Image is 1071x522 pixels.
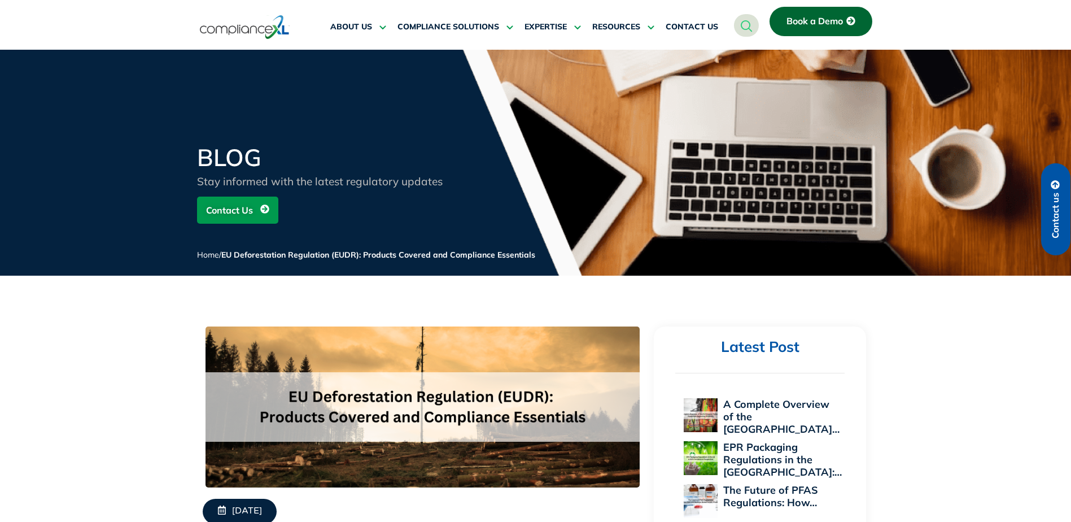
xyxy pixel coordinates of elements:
h2: Latest Post [675,338,845,356]
span: Contact us [1051,193,1061,238]
span: ABOUT US [330,22,372,32]
a: EPR Packaging Regulations in the [GEOGRAPHIC_DATA]:… [723,441,842,478]
a: A Complete Overview of the [GEOGRAPHIC_DATA]… [723,398,840,436]
img: EPR Packaging Regulations in the US: A 2025 Compliance Perspective [684,441,718,475]
span: EU Deforestation Regulation (EUDR): Products Covered and Compliance Essentials [221,250,535,260]
a: CONTACT US [666,14,718,41]
h2: BLOG [197,146,468,169]
img: EU Deforestation Regulation (EUDR) Products Covered and Compliance Essentials [206,327,640,488]
span: RESOURCES [592,22,640,32]
img: A Complete Overview of the EU Personal Protective Equipment Regulation 2016/425 [684,398,718,432]
a: Home [197,250,219,260]
span: CONTACT US [666,22,718,32]
a: Contact us [1041,163,1070,255]
span: EXPERTISE [524,22,567,32]
a: ABOUT US [330,14,386,41]
span: [DATE] [232,506,262,517]
span: Stay informed with the latest regulatory updates [197,175,443,188]
a: EXPERTISE [524,14,581,41]
a: navsearch-button [734,14,759,37]
a: RESOURCES [592,14,654,41]
span: COMPLIANCE SOLUTIONS [397,22,499,32]
a: The Future of PFAS Regulations: How… [723,484,818,509]
img: The Future of PFAS Regulations: How 2025 Will Reshape Global Supply Chains [684,484,718,518]
a: Book a Demo [770,7,872,36]
span: Book a Demo [786,16,843,27]
a: Contact Us [197,197,278,224]
img: logo-one.svg [200,14,290,40]
span: / [197,250,535,260]
span: Contact Us [206,199,253,221]
a: COMPLIANCE SOLUTIONS [397,14,513,41]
